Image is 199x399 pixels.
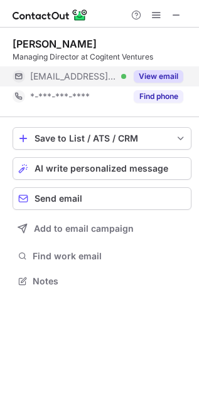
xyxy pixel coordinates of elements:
div: Save to List / ATS / CRM [35,133,169,143]
button: Find work email [13,247,191,265]
button: AI write personalized message [13,157,191,180]
span: Send email [35,194,82,204]
button: Reveal Button [134,90,183,103]
button: Add to email campaign [13,217,191,240]
img: ContactOut v5.3.10 [13,8,88,23]
button: Reveal Button [134,70,183,83]
span: [EMAIL_ADDRESS][DOMAIN_NAME] [30,71,117,82]
span: AI write personalized message [35,163,168,174]
button: save-profile-one-click [13,127,191,150]
span: Notes [33,276,186,287]
span: Add to email campaign [34,224,134,234]
button: Send email [13,187,191,210]
div: Managing Director at Cogitent Ventures [13,51,191,63]
span: Find work email [33,251,186,262]
div: [PERSON_NAME] [13,38,97,50]
button: Notes [13,272,191,290]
